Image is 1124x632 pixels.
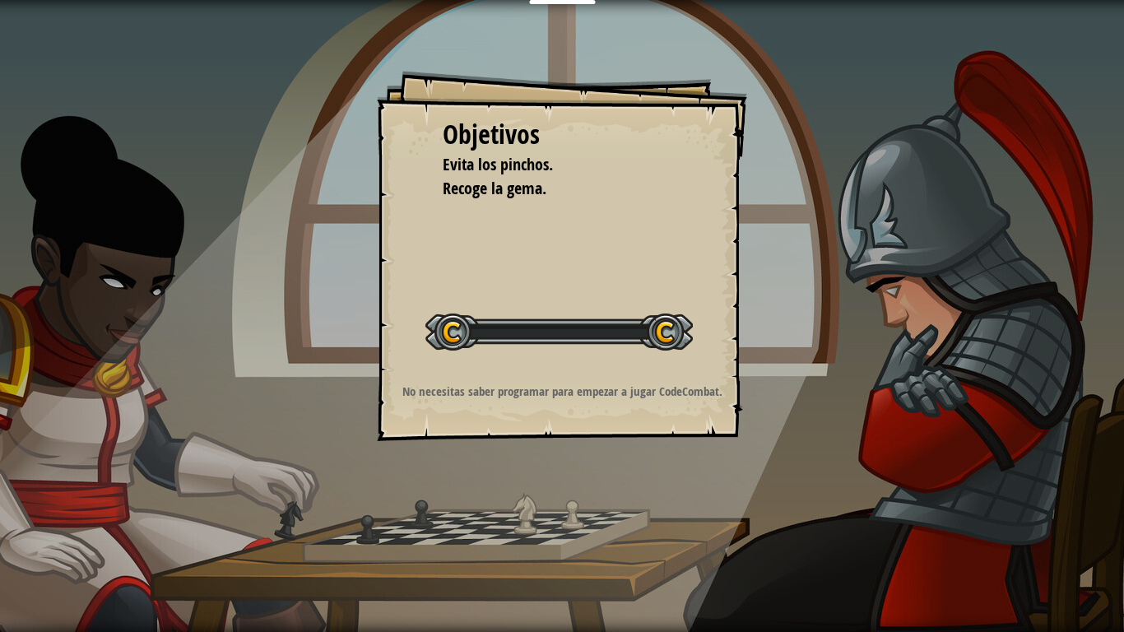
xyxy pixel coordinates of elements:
li: Evita los pinchos. [422,153,677,177]
span: Evita los pinchos. [443,153,553,175]
li: Recoge la gema. [422,177,677,201]
div: Objetivos [443,116,681,154]
p: No necesitas saber programar para empezar a jugar CodeCombat. [397,383,727,400]
span: Recoge la gema. [443,177,546,199]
